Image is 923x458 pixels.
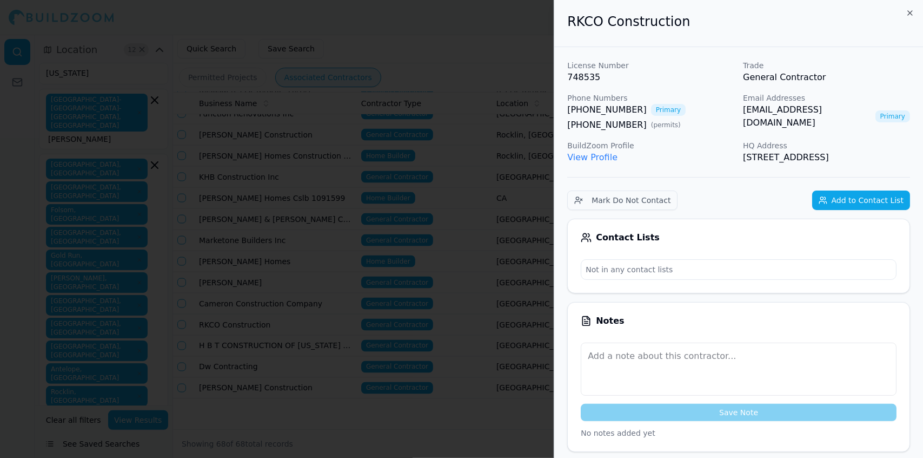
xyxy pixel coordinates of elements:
[651,121,681,129] span: ( permits )
[581,260,896,279] p: Not in any contact lists
[581,232,897,243] div: Contact Lists
[743,103,871,129] a: [EMAIL_ADDRESS][DOMAIN_NAME]
[875,110,910,122] span: Primary
[567,152,617,162] a: View Profile
[581,316,897,326] div: Notes
[743,71,910,84] p: General Contractor
[581,428,897,439] p: No notes added yet
[743,93,910,103] p: Email Addresses
[743,140,910,151] p: HQ Address
[567,60,734,71] p: License Number
[567,71,734,84] p: 748535
[651,104,686,116] span: Primary
[812,191,910,210] button: Add to Contact List
[743,151,910,164] p: [STREET_ADDRESS]
[743,60,910,71] p: Trade
[567,13,910,30] h2: RKCO Construction
[567,140,734,151] p: BuildZoom Profile
[567,93,734,103] p: Phone Numbers
[567,103,647,116] a: [PHONE_NUMBER]
[567,191,678,210] button: Mark Do Not Contact
[567,119,647,132] a: [PHONE_NUMBER]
